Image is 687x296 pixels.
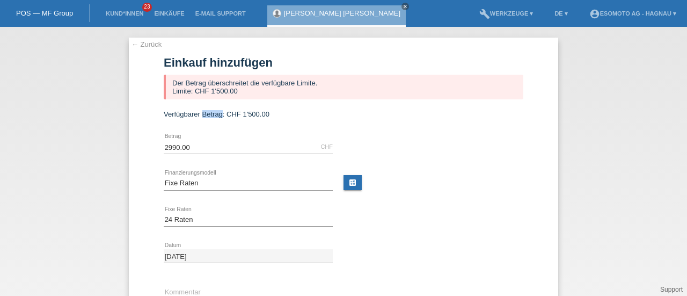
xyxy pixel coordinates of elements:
a: close [401,3,409,10]
i: account_circle [589,9,600,19]
span: 23 [142,3,152,12]
a: [PERSON_NAME] [PERSON_NAME] [284,9,400,17]
a: DE ▾ [549,10,573,17]
span: CHF 1'500.00 [226,110,269,118]
h1: Einkauf hinzufügen [164,56,523,69]
i: close [403,4,408,9]
a: calculate [343,175,362,190]
a: POS — MF Group [16,9,73,17]
div: CHF [320,143,333,150]
a: buildWerkzeuge ▾ [474,10,539,17]
a: Kund*innen [100,10,149,17]
i: calculate [348,178,357,187]
a: ← Zurück [131,40,162,48]
span: Verfügbarer Betrag: [164,110,224,118]
a: Einkäufe [149,10,189,17]
a: E-Mail Support [190,10,251,17]
a: Support [660,286,683,293]
div: Der Betrag überschreitet die verfügbare Limite. Limite: CHF 1'500.00 [164,75,523,99]
a: account_circleEsomoto AG - Hagnau ▾ [584,10,682,17]
i: build [479,9,490,19]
